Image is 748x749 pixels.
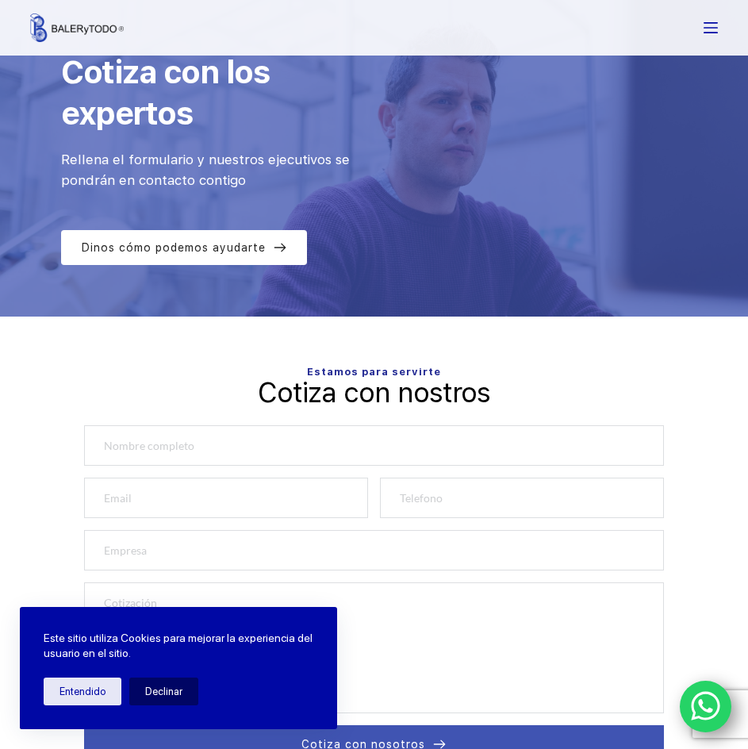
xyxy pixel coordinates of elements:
img: Balerytodo [30,13,124,42]
span: Rellena el formulario y nuestros ejecutivos se pondrán en contacto contigo [61,152,354,188]
input: Empresa [84,530,663,570]
input: Email [84,478,368,518]
button: Menu [704,21,718,35]
p: Cotiza con nostros [84,376,663,409]
input: Telefono [380,478,664,518]
p: Este sitio utiliza Cookies para mejorar la experiencia del usuario en el sitio. [44,631,313,662]
button: Entendido [44,678,121,705]
input: Nombre completo [84,425,663,466]
a: WhatsApp [680,681,732,733]
button: Declinar [129,678,198,705]
span: Dinos cómo podemos ayudarte [82,239,266,256]
a: Dinos cómo podemos ayudarte [61,230,307,265]
span: Estamos para servirte [307,366,441,378]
